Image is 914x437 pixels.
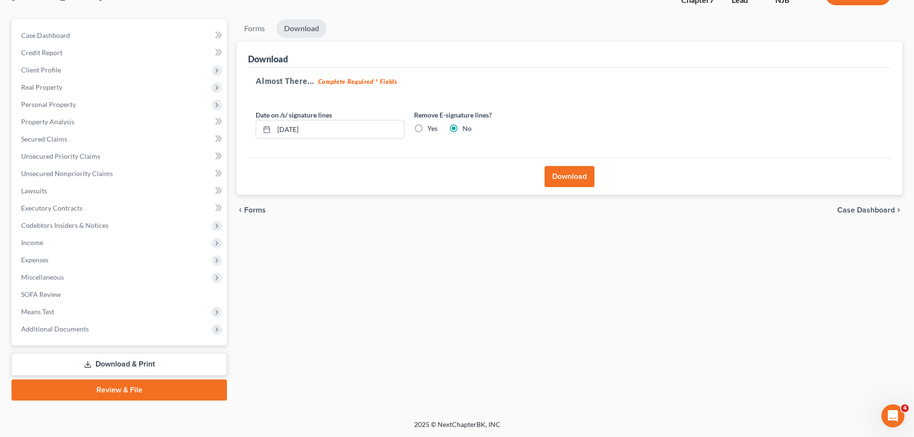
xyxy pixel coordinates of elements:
span: Secured Claims [21,135,67,143]
span: Expenses [21,256,48,264]
a: Credit Report [13,44,227,61]
i: chevron_left [237,206,244,214]
span: Codebtors Insiders & Notices [21,221,108,229]
span: Property Analysis [21,118,74,126]
input: MM/DD/YYYY [274,120,404,139]
a: Property Analysis [13,113,227,130]
span: Additional Documents [21,325,89,333]
a: Download & Print [12,353,227,376]
span: Unsecured Priority Claims [21,152,100,160]
iframe: Intercom live chat [881,404,904,427]
a: Review & File [12,379,227,401]
label: Yes [427,124,438,133]
i: chevron_right [895,206,902,214]
a: Secured Claims [13,130,227,148]
div: 2025 © NextChapterBK, INC [184,420,731,437]
strong: Complete Required * Fields [318,78,397,85]
span: SOFA Review [21,290,61,298]
a: Executory Contracts [13,200,227,217]
span: Means Test [21,307,54,316]
span: Lawsuits [21,187,47,195]
span: Miscellaneous [21,273,64,281]
label: No [463,124,472,133]
h5: Almost There... [256,75,883,87]
button: Download [545,166,594,187]
span: Executory Contracts [21,204,83,212]
span: Credit Report [21,48,62,57]
span: Real Property [21,83,62,91]
span: Personal Property [21,100,76,108]
span: Client Profile [21,66,61,74]
span: Income [21,238,43,247]
span: 4 [901,404,909,412]
a: Case Dashboard [13,27,227,44]
a: Lawsuits [13,182,227,200]
div: Download [248,53,288,65]
a: Forms [237,19,273,38]
label: Date on /s/ signature lines [256,110,332,120]
a: SOFA Review [13,286,227,303]
a: Unsecured Nonpriority Claims [13,165,227,182]
span: Case Dashboard [837,206,895,214]
span: Forms [244,206,266,214]
span: Case Dashboard [21,31,70,39]
a: Case Dashboard chevron_right [837,206,902,214]
a: Download [276,19,327,38]
span: Unsecured Nonpriority Claims [21,169,113,177]
a: Unsecured Priority Claims [13,148,227,165]
button: chevron_left Forms [237,206,279,214]
label: Remove E-signature lines? [414,110,563,120]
